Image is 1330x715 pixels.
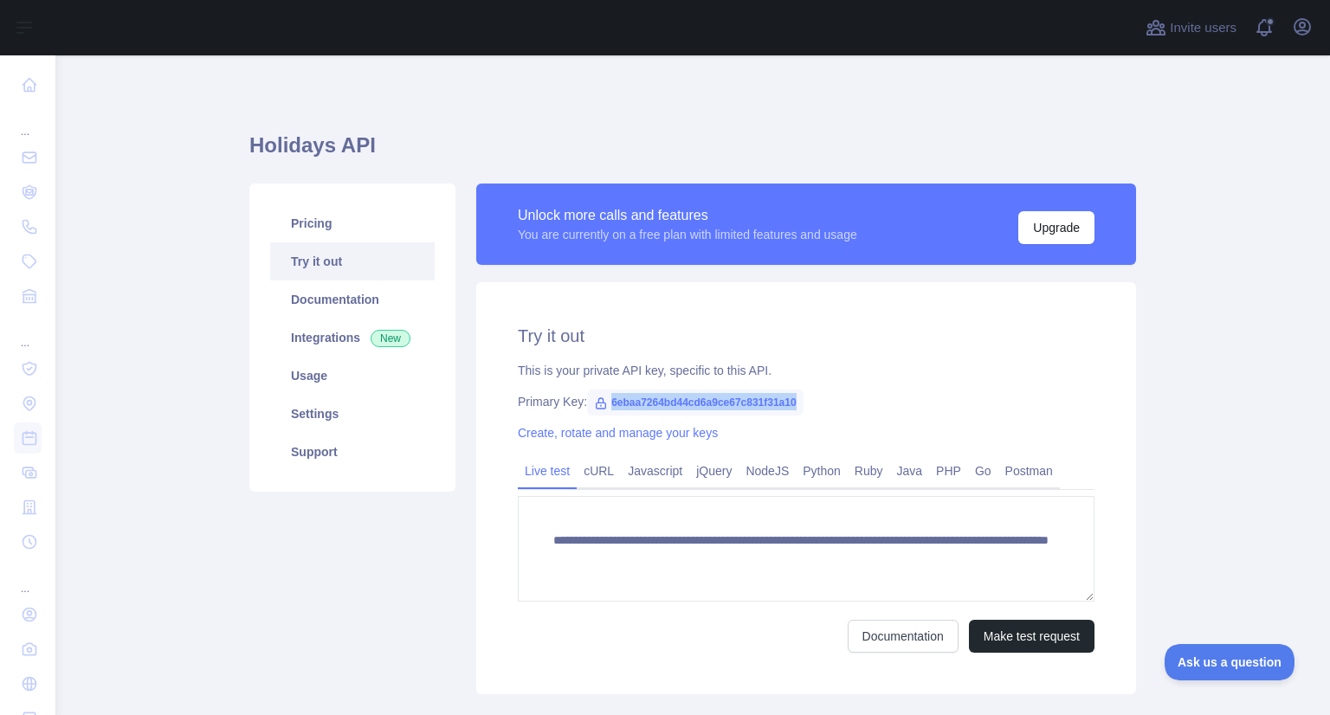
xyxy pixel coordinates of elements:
[739,457,796,485] a: NodeJS
[270,204,435,242] a: Pricing
[689,457,739,485] a: jQuery
[929,457,968,485] a: PHP
[518,393,1094,410] div: Primary Key:
[1142,14,1240,42] button: Invite users
[371,330,410,347] span: New
[587,390,804,415] span: 6ebaa7264bd44cd6a9ce67c831f31a10
[518,226,857,243] div: You are currently on a free plan with limited features and usage
[969,620,1094,653] button: Make test request
[270,357,435,395] a: Usage
[1170,18,1236,38] span: Invite users
[848,457,890,485] a: Ruby
[968,457,998,485] a: Go
[577,457,621,485] a: cURL
[518,205,857,226] div: Unlock more calls and features
[890,457,930,485] a: Java
[14,561,42,596] div: ...
[270,395,435,433] a: Settings
[270,433,435,471] a: Support
[270,242,435,280] a: Try it out
[518,324,1094,348] h2: Try it out
[270,280,435,319] a: Documentation
[270,319,435,357] a: Integrations New
[14,315,42,350] div: ...
[1165,644,1295,680] iframe: Toggle Customer Support
[1018,211,1094,244] button: Upgrade
[621,457,689,485] a: Javascript
[518,426,718,440] a: Create, rotate and manage your keys
[249,132,1136,173] h1: Holidays API
[848,620,959,653] a: Documentation
[796,457,848,485] a: Python
[518,457,577,485] a: Live test
[998,457,1060,485] a: Postman
[518,362,1094,379] div: This is your private API key, specific to this API.
[14,104,42,138] div: ...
